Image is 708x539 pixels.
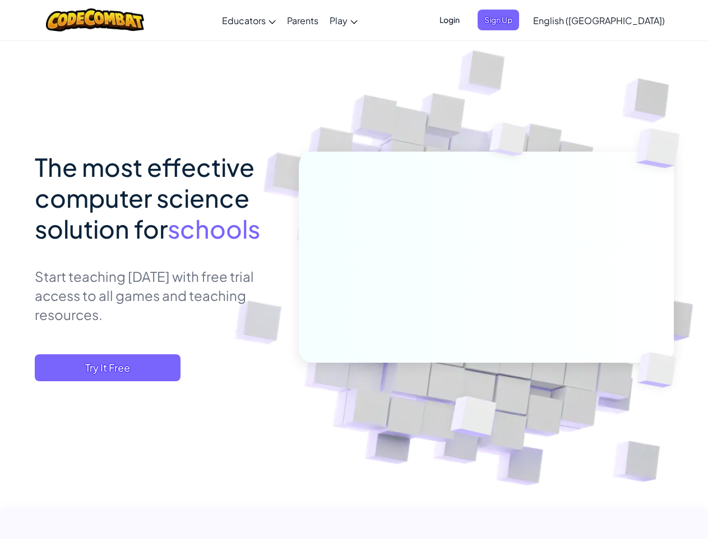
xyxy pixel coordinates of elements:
[222,15,266,26] span: Educators
[618,329,702,411] img: Overlap cubes
[168,213,260,244] span: schools
[478,10,519,30] button: Sign Up
[216,5,281,35] a: Educators
[423,372,523,465] img: Overlap cubes
[527,5,670,35] a: English ([GEOGRAPHIC_DATA])
[433,10,466,30] button: Login
[35,267,282,324] p: Start teaching [DATE] with free trial access to all games and teaching resources.
[533,15,665,26] span: English ([GEOGRAPHIC_DATA])
[330,15,348,26] span: Play
[35,354,181,381] button: Try It Free
[35,151,254,244] span: The most effective computer science solution for
[324,5,363,35] a: Play
[281,5,324,35] a: Parents
[468,101,549,184] img: Overlap cubes
[46,8,144,31] img: CodeCombat logo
